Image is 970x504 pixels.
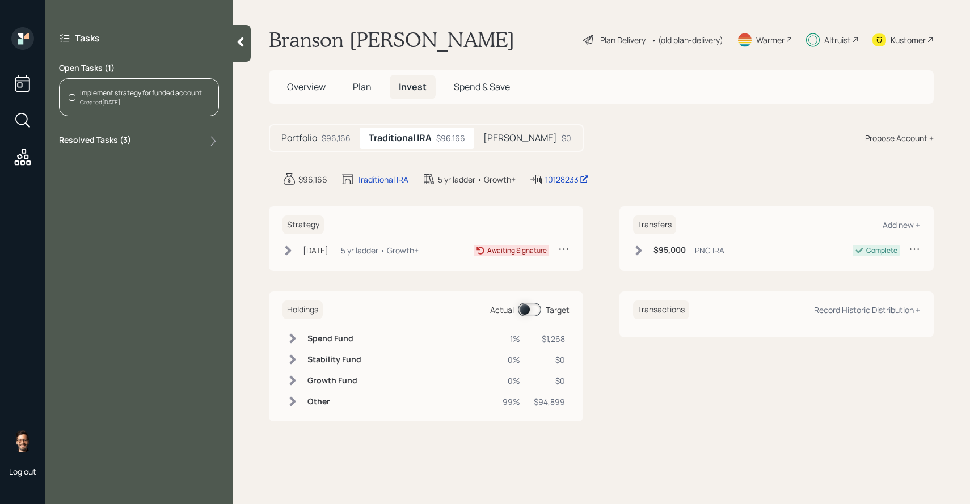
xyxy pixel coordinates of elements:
div: 0% [503,354,520,366]
div: [DATE] [303,244,328,256]
h6: Spend Fund [307,334,361,344]
h6: Holdings [282,300,323,319]
div: $94,899 [534,396,565,408]
div: Add new + [883,219,920,230]
h6: Other [307,397,361,406]
h6: Stability Fund [307,355,361,365]
div: 10128233 [545,173,589,185]
h5: [PERSON_NAME] [483,133,557,143]
div: Actual [490,304,514,316]
div: $96,166 [436,132,465,144]
img: sami-boghos-headshot.png [11,430,34,452]
label: Resolved Tasks ( 3 ) [59,134,131,148]
h6: Transactions [633,300,689,319]
div: 5 yr ladder • Growth+ [341,244,419,256]
div: 5 yr ladder • Growth+ [438,173,516,185]
div: Record Historic Distribution + [814,304,920,315]
div: $0 [562,132,571,144]
span: Invest [399,81,427,93]
div: Propose Account + [865,132,934,144]
h6: Transfers [633,215,676,234]
span: Plan [353,81,372,93]
div: Awaiting Signature [487,245,547,256]
h5: Traditional IRA [369,133,432,143]
div: $0 [534,375,565,387]
div: Implement strategy for funded account [80,88,202,98]
div: Plan Delivery [600,34,646,46]
div: $1,268 [534,333,565,345]
span: Spend & Save [454,81,510,93]
div: Created [DATE] [80,98,202,107]
div: • (old plan-delivery) [651,34,723,46]
label: Open Tasks ( 1 ) [59,62,219,74]
div: Traditional IRA [357,173,408,185]
h6: Strategy [282,215,324,234]
div: Warmer [756,34,785,46]
div: Log out [9,466,36,477]
label: Tasks [75,32,100,44]
div: $96,166 [298,173,327,185]
span: Overview [287,81,326,93]
div: Target [546,304,570,316]
div: $96,166 [322,132,351,144]
div: Kustomer [891,34,926,46]
div: 0% [503,375,520,387]
h5: Portfolio [281,133,317,143]
div: 1% [503,333,520,345]
h1: Branson [PERSON_NAME] [269,27,514,52]
h6: $95,000 [653,245,686,255]
div: PNC IRA [695,244,724,256]
div: Altruist [824,34,851,46]
div: Complete [866,245,897,256]
h6: Growth Fund [307,376,361,386]
div: $0 [534,354,565,366]
div: 99% [503,396,520,408]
